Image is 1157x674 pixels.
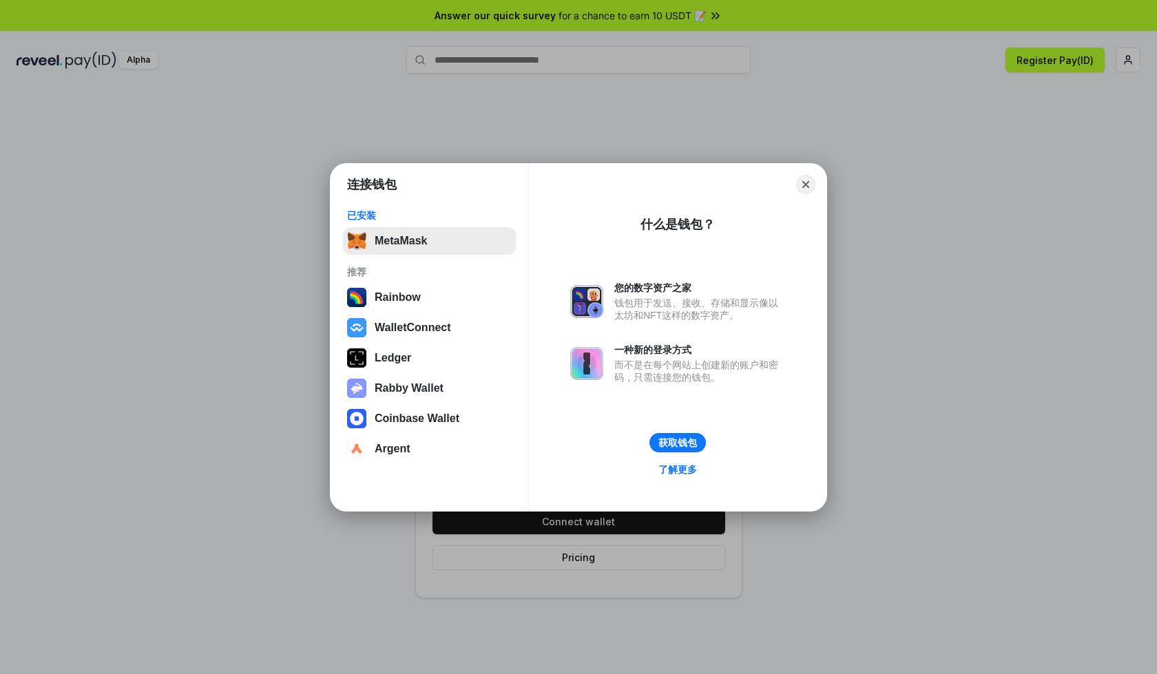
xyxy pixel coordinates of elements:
[640,216,715,233] div: 什么是钱包？
[343,435,516,463] button: Argent
[375,412,459,425] div: Coinbase Wallet
[614,344,785,356] div: 一种新的登录方式
[796,175,815,194] button: Close
[343,344,516,372] button: Ledger
[343,284,516,311] button: Rainbow
[347,266,512,278] div: 推荐
[347,231,366,251] img: svg+xml,%3Csvg%20fill%3D%22none%22%20height%3D%2233%22%20viewBox%3D%220%200%2035%2033%22%20width%...
[347,348,366,368] img: svg+xml,%3Csvg%20xmlns%3D%22http%3A%2F%2Fwww.w3.org%2F2000%2Fsvg%22%20width%3D%2228%22%20height%3...
[347,318,366,337] img: svg+xml,%3Csvg%20width%3D%2228%22%20height%3D%2228%22%20viewBox%3D%220%200%2028%2028%22%20fill%3D...
[375,322,451,334] div: WalletConnect
[375,235,427,247] div: MetaMask
[343,314,516,341] button: WalletConnect
[347,209,512,222] div: 已安装
[347,379,366,398] img: svg+xml,%3Csvg%20xmlns%3D%22http%3A%2F%2Fwww.w3.org%2F2000%2Fsvg%22%20fill%3D%22none%22%20viewBox...
[343,227,516,255] button: MetaMask
[614,297,785,322] div: 钱包用于发送、接收、存储和显示像以太坊和NFT这样的数字资产。
[375,291,421,304] div: Rainbow
[375,443,410,455] div: Argent
[343,375,516,402] button: Rabby Wallet
[658,463,697,476] div: 了解更多
[347,409,366,428] img: svg+xml,%3Csvg%20width%3D%2228%22%20height%3D%2228%22%20viewBox%3D%220%200%2028%2028%22%20fill%3D...
[347,176,397,193] h1: 连接钱包
[570,347,603,380] img: svg+xml,%3Csvg%20xmlns%3D%22http%3A%2F%2Fwww.w3.org%2F2000%2Fsvg%22%20fill%3D%22none%22%20viewBox...
[375,382,444,394] div: Rabby Wallet
[649,433,706,452] button: 获取钱包
[570,285,603,318] img: svg+xml,%3Csvg%20xmlns%3D%22http%3A%2F%2Fwww.w3.org%2F2000%2Fsvg%22%20fill%3D%22none%22%20viewBox...
[347,439,366,459] img: svg+xml,%3Csvg%20width%3D%2228%22%20height%3D%2228%22%20viewBox%3D%220%200%2028%2028%22%20fill%3D...
[375,352,411,364] div: Ledger
[614,282,785,294] div: 您的数字资产之家
[343,405,516,432] button: Coinbase Wallet
[347,288,366,307] img: svg+xml,%3Csvg%20width%3D%22120%22%20height%3D%22120%22%20viewBox%3D%220%200%20120%20120%22%20fil...
[614,359,785,383] div: 而不是在每个网站上创建新的账户和密码，只需连接您的钱包。
[650,461,705,478] a: 了解更多
[658,436,697,449] div: 获取钱包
